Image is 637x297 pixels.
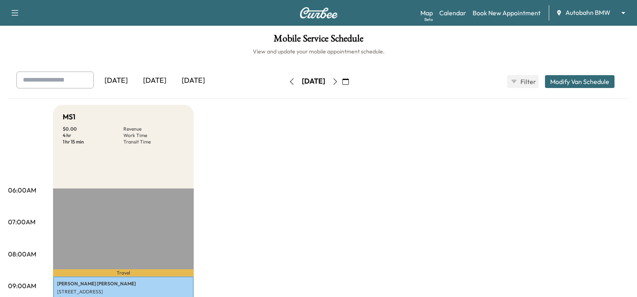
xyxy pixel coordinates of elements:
button: Modify Van Schedule [545,75,614,88]
h1: Mobile Service Schedule [8,34,629,47]
p: 4 hr [63,132,123,139]
p: [STREET_ADDRESS] [57,289,190,295]
div: Beta [424,16,433,23]
p: [PERSON_NAME] [PERSON_NAME] [57,281,190,287]
div: [DATE] [174,72,213,90]
p: Travel [53,269,194,276]
p: 06:00AM [8,185,36,195]
p: Work Time [123,132,184,139]
a: Calendar [439,8,466,18]
p: Transit Time [123,139,184,145]
h6: View and update your mobile appointment schedule. [8,47,629,55]
div: [DATE] [97,72,135,90]
p: 07:00AM [8,217,35,227]
a: Book New Appointment [473,8,541,18]
p: 09:00AM [8,281,36,291]
p: Revenue [123,126,184,132]
div: [DATE] [302,76,325,86]
p: 08:00AM [8,249,36,259]
h5: MS1 [63,111,76,123]
p: 1 hr 15 min [63,139,123,145]
img: Curbee Logo [299,7,338,18]
button: Filter [507,75,539,88]
span: Filter [520,77,535,86]
a: MapBeta [420,8,433,18]
p: $ 0.00 [63,126,123,132]
div: [DATE] [135,72,174,90]
span: Autobahn BMW [565,8,610,17]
